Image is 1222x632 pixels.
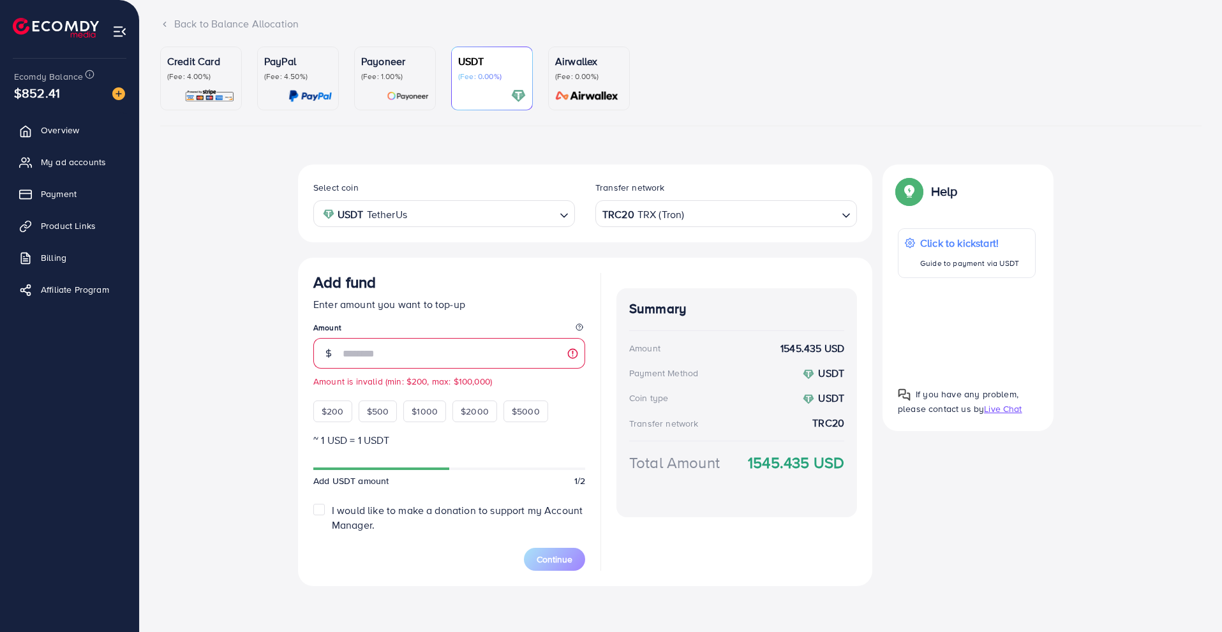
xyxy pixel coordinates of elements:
p: (Fee: 1.00%) [361,71,429,82]
img: image [112,87,125,100]
div: Transfer network [629,417,699,430]
p: Payoneer [361,54,429,69]
a: Overview [10,117,130,143]
span: $500 [367,405,389,418]
div: Total Amount [629,452,720,474]
div: Coin type [629,392,668,404]
iframe: Chat [1168,575,1212,622]
p: (Fee: 0.00%) [555,71,623,82]
span: Ecomdy Balance [14,70,83,83]
img: card [511,89,526,103]
a: Payment [10,181,130,207]
span: Affiliate Program [41,283,109,296]
strong: USDT [818,391,844,405]
span: $1000 [412,405,438,418]
strong: TRC20 [602,205,634,224]
p: PayPal [264,54,332,69]
strong: TRC20 [812,416,844,430]
p: Guide to payment via USDT [920,256,1019,271]
strong: 1545.435 USD [748,452,844,474]
input: Search for option [411,204,555,224]
div: Search for option [595,200,857,226]
img: coin [323,209,334,220]
span: 1/2 [574,474,585,487]
p: Enter amount you want to top-up [313,297,585,312]
span: Overview [41,124,79,136]
div: Search for option [313,200,575,226]
span: Live Chat [984,402,1022,415]
input: Search for option [685,204,837,224]
img: coin [803,393,814,405]
a: Product Links [10,213,130,239]
p: Credit Card [167,54,235,69]
span: Payment [41,187,77,200]
p: (Fee: 0.00%) [458,71,526,82]
p: Click to kickstart! [920,235,1019,251]
span: Billing [41,251,66,264]
div: Back to Balance Allocation [160,17,1202,31]
span: Continue [537,553,572,566]
img: card [551,89,623,103]
p: USDT [458,54,526,69]
span: $852.41 [14,84,60,102]
span: My ad accounts [41,156,106,168]
img: logo [13,18,99,38]
h4: Summary [629,301,844,317]
strong: USDT [818,366,844,380]
a: Affiliate Program [10,277,130,302]
button: Continue [524,548,585,571]
span: Product Links [41,219,96,232]
div: Payment Method [629,367,698,379]
img: Popup guide [898,388,911,401]
img: menu [112,24,127,39]
span: $5000 [512,405,540,418]
span: $200 [322,405,344,418]
p: Airwallex [555,54,623,69]
p: ~ 1 USD = 1 USDT [313,432,585,448]
legend: Amount [313,322,585,338]
strong: 1545.435 USD [780,341,844,356]
img: card [288,89,332,103]
label: Select coin [313,181,359,194]
span: I would like to make a donation to support my Account Manager. [332,503,583,532]
span: $2000 [461,405,489,418]
label: Transfer network [595,181,665,194]
div: Amount [629,342,660,355]
img: coin [803,369,814,380]
a: My ad accounts [10,149,130,175]
span: TetherUs [367,205,407,224]
p: (Fee: 4.50%) [264,71,332,82]
h3: Add fund [313,273,376,291]
small: Amount is invalid (min: $200, max: $100,000) [313,375,585,388]
img: card [184,89,235,103]
strong: USDT [338,205,364,224]
p: Help [931,184,958,199]
span: If you have any problem, please contact us by [898,388,1018,415]
img: Popup guide [898,180,921,203]
a: Billing [10,245,130,270]
img: card [387,89,429,103]
p: (Fee: 4.00%) [167,71,235,82]
span: Add USDT amount [313,474,389,487]
span: TRX (Tron) [637,205,685,224]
